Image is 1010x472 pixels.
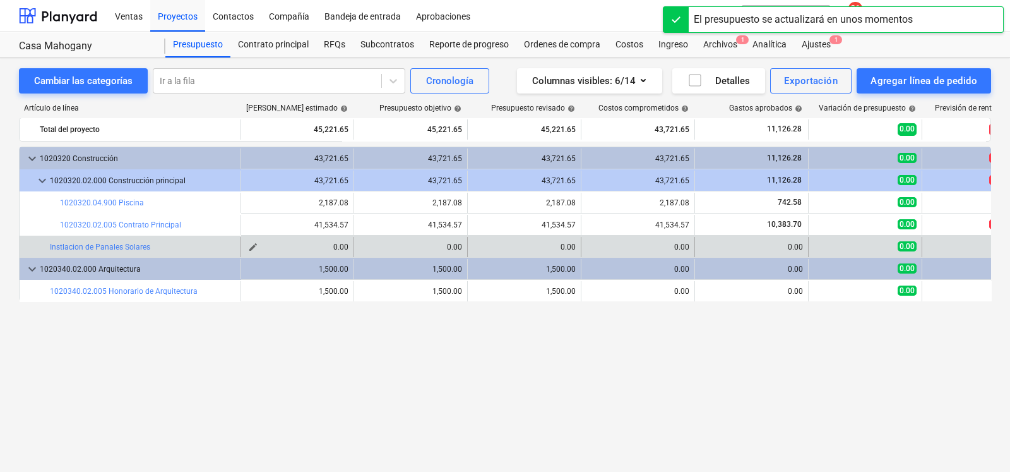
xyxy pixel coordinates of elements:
div: 1,500.00 [473,287,576,296]
a: Reporte de progreso [422,32,516,57]
span: help [906,105,916,112]
div: 43,721.65 [473,154,576,163]
div: Cambiar las categorías [34,73,133,89]
span: 0.00 [898,175,917,185]
button: Agregar línea de pedido [857,68,991,94]
div: Exportación [784,73,838,89]
div: 45,221.65 [359,119,462,140]
div: Ajustes [794,32,838,57]
span: 0.00 [898,123,917,135]
div: 0.00 [586,265,689,274]
div: Detalles [687,73,750,89]
a: Archivos1 [696,32,745,57]
a: Contrato principal [230,32,316,57]
span: keyboard_arrow_down [25,151,40,166]
a: 1020320.02.005 Contrato Principal [60,221,181,229]
span: 0.00 [898,219,917,229]
a: Analítica [745,32,794,57]
div: 1,500.00 [246,287,348,296]
div: 41,534.57 [359,221,462,229]
div: Costos comprometidos [598,104,689,112]
div: Agregar línea de pedido [870,73,977,89]
div: Artículo de línea [19,104,240,112]
div: Widget de chat [947,411,1010,472]
div: Columnas visibles : 6/14 [532,73,647,89]
a: Presupuesto [165,32,230,57]
span: 0.00 [898,197,917,207]
span: help [451,105,461,112]
div: El presupuesto se actualizará en unos momentos [694,12,913,27]
div: Costos [608,32,651,57]
div: 43,721.65 [359,154,462,163]
div: 0.00 [700,287,803,296]
div: 0.00 [586,287,689,296]
div: 0.00 [246,243,348,251]
button: Cronología [410,68,489,94]
div: 1,500.00 [359,287,462,296]
div: 0.00 [359,243,462,251]
div: 41,534.57 [246,221,348,229]
div: Casa Mahogany [19,40,150,53]
a: Subcontratos [353,32,422,57]
div: 43,721.65 [359,176,462,185]
span: 1 [829,35,842,44]
div: 41,534.57 [586,221,689,229]
div: 1020320.02.000 Construcción principal [50,171,235,191]
a: RFQs [316,32,353,57]
div: 43,721.65 [473,176,576,185]
button: Columnas visibles:6/14 [517,68,662,94]
div: 1020320 Construcción [40,148,235,169]
div: 2,187.08 [246,198,348,207]
span: help [679,105,689,112]
div: 43,721.65 [586,154,689,163]
div: 43,721.65 [586,176,689,185]
iframe: Chat Widget [947,411,1010,472]
div: Archivos [696,32,745,57]
div: Total del proyecto [40,119,235,140]
a: Instlacion de Panales Solares [50,243,150,251]
button: Detalles [672,68,765,94]
div: 1,500.00 [359,265,462,274]
button: Exportación [770,68,852,94]
div: 43,721.65 [246,176,348,185]
span: keyboard_arrow_down [25,262,40,277]
div: 2,187.08 [473,198,576,207]
div: 0.00 [700,243,803,251]
button: Cambiar las categorías [19,68,148,94]
span: 0.00 [898,153,917,163]
div: 2,187.08 [586,198,689,207]
a: Ordenes de compra [516,32,608,57]
div: 1,500.00 [473,265,576,274]
span: 1 [736,35,749,44]
span: 10,383.70 [766,220,803,229]
a: 1020320.04.900 Piscina [60,198,144,207]
span: help [565,105,575,112]
span: 11,126.28 [766,124,803,135]
div: 0.00 [700,265,803,274]
span: help [792,105,802,112]
span: 11,126.28 [766,154,803,162]
div: 43,721.65 [246,154,348,163]
div: 1,500.00 [246,265,348,274]
span: 11,126.28 [766,176,803,185]
span: help [338,105,348,112]
div: Presupuesto objetivo [379,104,461,112]
a: Ingreso [651,32,696,57]
div: Variación de presupuesto [819,104,916,112]
span: 0.00 [898,286,917,296]
div: 45,221.65 [473,119,576,140]
div: Cronología [426,73,473,89]
div: 43,721.65 [586,119,689,140]
div: 0.00 [586,243,689,251]
div: 0.00 [473,243,576,251]
span: 742.58 [776,198,803,207]
div: [PERSON_NAME] estimado [246,104,348,112]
